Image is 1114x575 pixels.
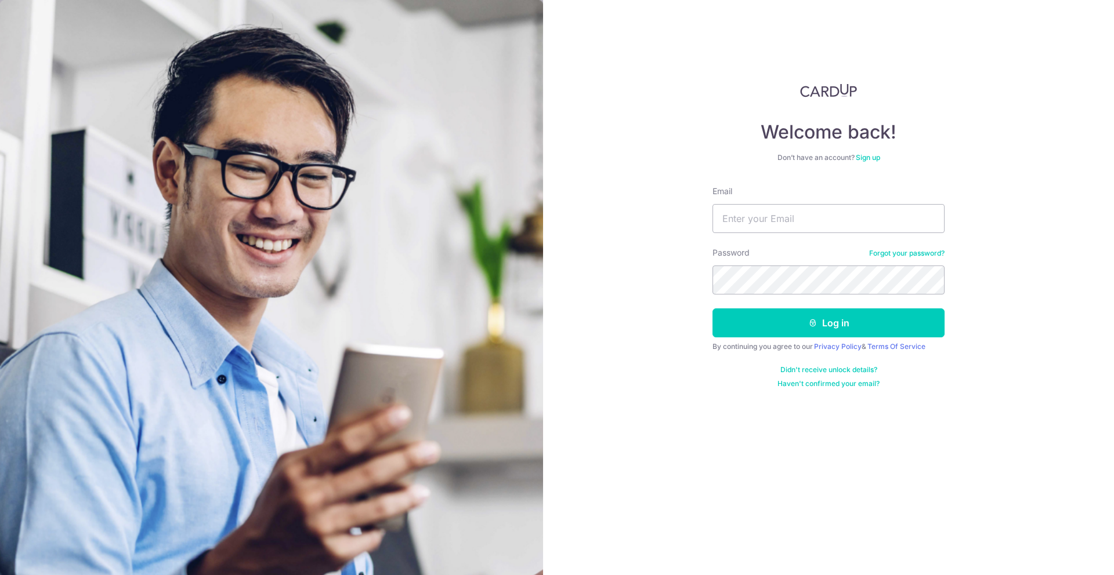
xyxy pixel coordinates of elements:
[814,342,862,351] a: Privacy Policy
[867,342,925,351] a: Terms Of Service
[800,83,857,97] img: CardUp Logo
[780,365,877,374] a: Didn't receive unlock details?
[712,247,750,259] label: Password
[712,153,945,162] div: Don’t have an account?
[712,121,945,144] h4: Welcome back!
[856,153,880,162] a: Sign up
[712,308,945,337] button: Log in
[712,342,945,351] div: By continuing you agree to our &
[869,249,945,258] a: Forgot your password?
[777,379,880,388] a: Haven't confirmed your email?
[712,204,945,233] input: Enter your Email
[712,185,732,197] label: Email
